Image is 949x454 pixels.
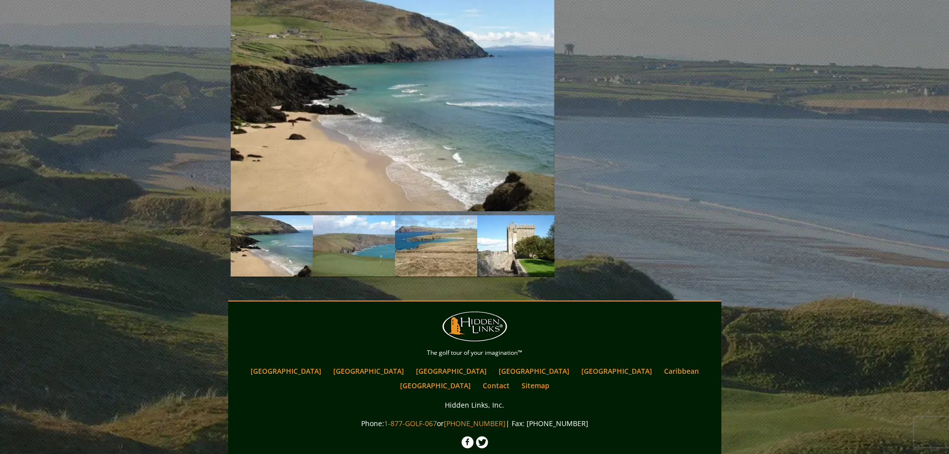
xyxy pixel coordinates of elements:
p: Hidden Links, Inc. [231,399,719,411]
p: Phone: or | Fax: [PHONE_NUMBER] [231,417,719,430]
img: Twitter [476,436,488,449]
a: [GEOGRAPHIC_DATA] [246,364,326,378]
a: [GEOGRAPHIC_DATA] [411,364,492,378]
a: Caribbean [659,364,704,378]
a: Sitemap [517,378,554,393]
p: The golf tour of your imagination™ [231,347,719,358]
a: [PHONE_NUMBER] [444,419,506,428]
a: [GEOGRAPHIC_DATA] [576,364,657,378]
a: Contact [478,378,515,393]
a: [GEOGRAPHIC_DATA] [395,378,476,393]
a: [GEOGRAPHIC_DATA] [328,364,409,378]
a: [GEOGRAPHIC_DATA] [494,364,574,378]
img: Facebook [461,436,474,449]
a: 1-877-GOLF-067 [384,419,437,428]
